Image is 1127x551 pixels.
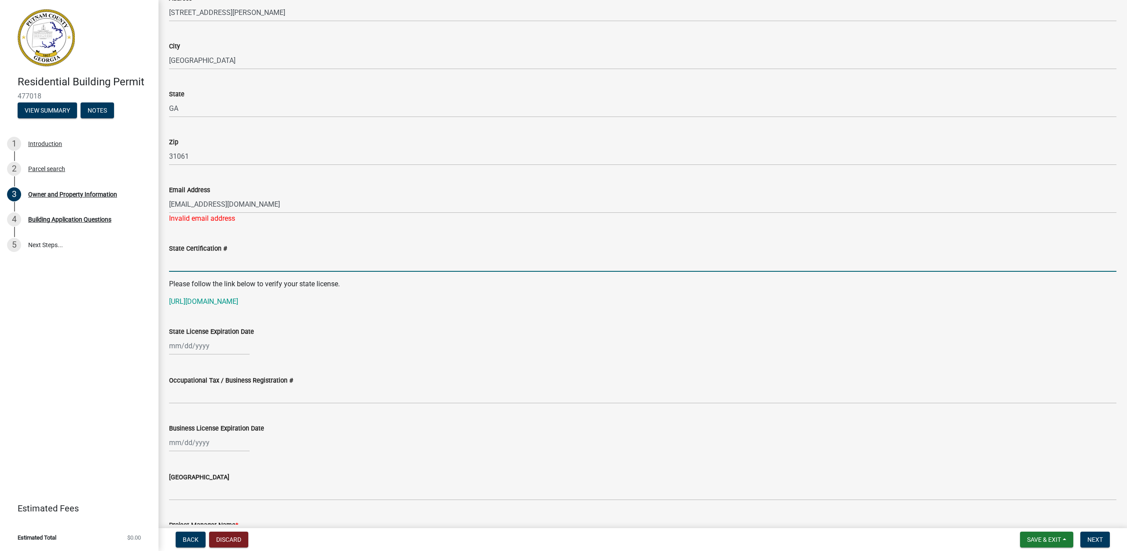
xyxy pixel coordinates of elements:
img: Putnam County, Georgia [18,9,75,66]
span: Estimated Total [18,535,56,540]
label: City [169,44,180,50]
button: Back [176,532,206,547]
wm-modal-confirm: Notes [81,107,114,114]
div: Invalid email address [169,213,1116,224]
button: View Summary [18,102,77,118]
div: Introduction [28,141,62,147]
label: State Certification # [169,246,227,252]
h4: Residential Building Permit [18,76,151,88]
div: Building Application Questions [28,216,111,223]
label: Occupational Tax / Business Registration # [169,378,293,384]
label: Zip [169,139,178,146]
label: Business License Expiration Date [169,426,264,432]
div: Owner and Property Information [28,191,117,197]
input: mm/dd/yyyy [169,434,250,452]
p: Please follow the link below to verify your state license. [169,279,1116,289]
wm-modal-confirm: Summary [18,107,77,114]
label: State License Expiration Date [169,329,254,335]
div: 1 [7,137,21,151]
span: $0.00 [127,535,141,540]
a: Estimated Fees [7,500,144,517]
label: State [169,91,184,98]
label: Project Manager Name [169,522,238,529]
a: [URL][DOMAIN_NAME] [169,297,238,306]
div: 5 [7,238,21,252]
label: Email Address [169,187,210,193]
label: [GEOGRAPHIC_DATA] [169,474,229,481]
div: Parcel search [28,166,65,172]
span: 477018 [18,92,141,100]
span: Save & Exit [1027,536,1061,543]
button: Notes [81,102,114,118]
span: Back [183,536,199,543]
div: 4 [7,212,21,226]
button: Save & Exit [1020,532,1073,547]
div: 2 [7,162,21,176]
input: mm/dd/yyyy [169,337,250,355]
div: 3 [7,187,21,201]
button: Discard [209,532,248,547]
span: Next [1087,536,1103,543]
button: Next [1080,532,1110,547]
